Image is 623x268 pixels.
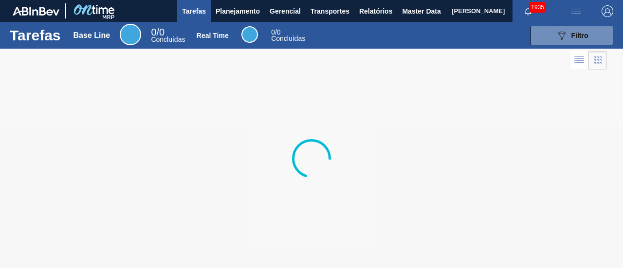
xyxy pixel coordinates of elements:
[197,32,229,39] div: Real Time
[151,27,156,37] span: 0
[571,32,588,39] span: Filtro
[120,24,141,45] div: Base Line
[151,28,185,43] div: Base Line
[271,28,275,36] span: 0
[13,7,59,16] img: TNhmsLtSVTkK8tSr43FrP2fwEKptu5GPRR3wAAAABJRU5ErkJggg==
[529,2,546,13] span: 1935
[271,29,305,42] div: Real Time
[359,5,392,17] span: Relatórios
[531,26,613,45] button: Filtro
[151,27,165,37] span: / 0
[73,31,110,40] div: Base Line
[271,35,305,42] span: Concluídas
[513,4,544,18] button: Notificações
[151,36,185,43] span: Concluídas
[216,5,260,17] span: Planejamento
[311,5,349,17] span: Transportes
[182,5,206,17] span: Tarefas
[270,5,301,17] span: Gerencial
[570,5,582,17] img: userActions
[241,26,258,43] div: Real Time
[10,30,61,41] h1: Tarefas
[402,5,440,17] span: Master Data
[271,28,280,36] span: / 0
[602,5,613,17] img: Logout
